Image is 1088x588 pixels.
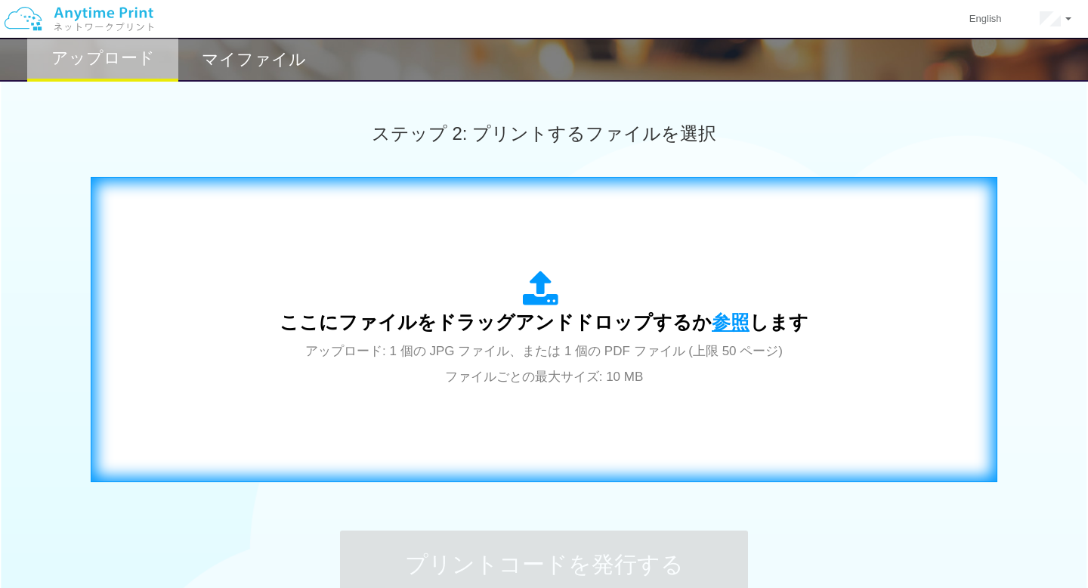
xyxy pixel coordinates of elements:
[280,311,808,333] span: ここにファイルをドラッグアンドドロップするか します
[372,123,716,144] span: ステップ 2: プリントするファイルを選択
[202,51,306,69] h2: マイファイル
[51,49,155,67] h2: アップロード
[305,344,783,384] span: アップロード: 1 個の JPG ファイル、または 1 個の PDF ファイル (上限 50 ページ) ファイルごとの最大サイズ: 10 MB
[712,311,750,333] span: 参照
